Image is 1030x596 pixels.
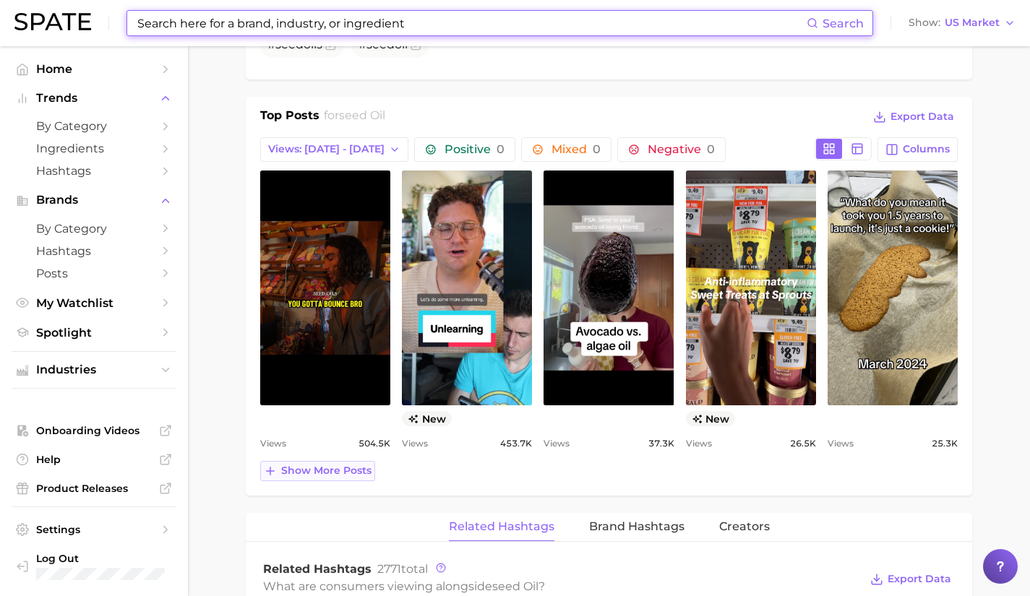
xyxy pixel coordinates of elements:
[260,435,286,452] span: Views
[36,194,152,207] span: Brands
[304,38,317,51] span: oil
[648,435,674,452] span: 37.3k
[36,424,152,437] span: Onboarding Videos
[888,573,951,585] span: Export Data
[260,137,408,162] button: Views: [DATE] - [DATE]
[790,435,816,452] span: 26.5k
[12,478,176,499] a: Product Releases
[905,14,1019,33] button: ShowUS Market
[36,164,152,178] span: Hashtags
[377,562,401,576] span: 2771
[36,482,152,495] span: Product Releases
[593,142,601,156] span: 0
[449,520,554,533] span: Related Hashtags
[589,520,684,533] span: Brand Hashtags
[136,11,807,35] input: Search here for a brand, industry, or ingredient
[275,38,304,51] span: seed
[12,137,176,160] a: Ingredients
[36,62,152,76] span: Home
[260,461,375,481] button: Show more posts
[12,292,176,314] a: My Watchlist
[36,326,152,340] span: Spotlight
[12,115,176,137] a: by Category
[260,107,319,129] h1: Top Posts
[828,435,854,452] span: Views
[544,435,570,452] span: Views
[281,465,372,477] span: Show more posts
[497,142,505,156] span: 0
[36,142,152,155] span: Ingredients
[12,240,176,262] a: Hashtags
[890,111,954,123] span: Export Data
[366,38,395,51] span: seed
[36,222,152,236] span: by Category
[823,17,864,30] span: Search
[402,411,452,426] span: new
[877,137,958,162] button: Columns
[12,160,176,182] a: Hashtags
[36,267,152,280] span: Posts
[12,519,176,540] a: Settings
[12,262,176,285] a: Posts
[12,217,176,240] a: by Category
[36,453,152,466] span: Help
[12,58,176,80] a: Home
[12,449,176,470] a: Help
[867,569,955,589] button: Export Data
[12,548,176,584] a: Log out. Currently logged in with e-mail nuria@godwinretailgroup.com.
[552,144,601,155] span: Mixed
[36,296,152,310] span: My Watchlist
[932,435,958,452] span: 25.3k
[500,435,532,452] span: 453.7k
[36,244,152,258] span: Hashtags
[402,435,428,452] span: Views
[909,19,940,27] span: Show
[12,321,176,344] a: Spotlight
[14,13,91,30] img: SPATE
[339,108,385,122] span: seed oil
[324,107,385,129] h2: for
[395,38,408,51] span: oil
[36,119,152,133] span: by Category
[686,411,736,426] span: new
[36,552,192,565] span: Log Out
[686,435,712,452] span: Views
[12,359,176,381] button: Industries
[263,562,372,576] span: Related Hashtags
[12,420,176,441] a: Onboarding Videos
[12,189,176,211] button: Brands
[36,92,152,105] span: Trends
[36,363,152,376] span: Industries
[36,523,152,536] span: Settings
[268,143,385,155] span: Views: [DATE] - [DATE]
[945,19,1000,27] span: US Market
[492,579,538,593] span: seed oil
[263,576,859,596] div: What are consumers viewing alongside ?
[719,520,770,533] span: Creators
[648,144,715,155] span: Negative
[445,144,505,155] span: Positive
[267,38,322,51] span: # s
[707,142,715,156] span: 0
[359,38,408,51] span: #
[870,107,958,127] button: Export Data
[377,562,428,576] span: total
[903,143,950,155] span: Columns
[359,435,390,452] span: 504.5k
[12,87,176,109] button: Trends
